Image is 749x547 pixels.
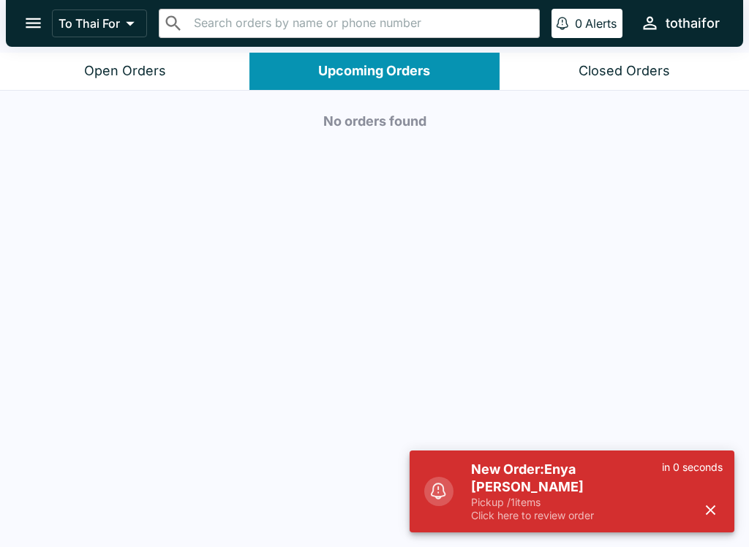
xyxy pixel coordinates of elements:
[575,16,582,31] p: 0
[318,63,430,80] div: Upcoming Orders
[189,13,533,34] input: Search orders by name or phone number
[579,63,670,80] div: Closed Orders
[634,7,726,39] button: tothaifor
[662,461,723,474] p: in 0 seconds
[471,509,662,522] p: Click here to review order
[59,16,120,31] p: To Thai For
[585,16,617,31] p: Alerts
[471,496,662,509] p: Pickup / 1 items
[471,461,662,496] h5: New Order: Enya [PERSON_NAME]
[52,10,147,37] button: To Thai For
[666,15,720,32] div: tothaifor
[15,4,52,42] button: open drawer
[84,63,166,80] div: Open Orders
